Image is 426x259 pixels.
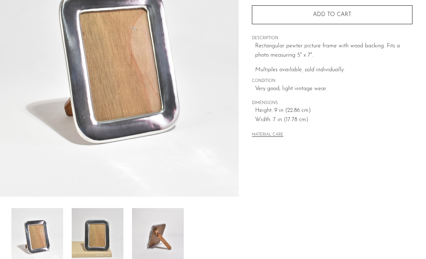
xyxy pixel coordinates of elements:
[252,35,412,42] span: DESCRIPTION
[255,106,412,115] span: Height: 9 in (22.86 cm)
[255,43,385,49] span: Rectangular pewter picture frame with wood backing.
[255,84,412,94] span: Very good; light vintage wear.
[252,5,412,24] button: Add to cart
[252,133,283,138] button: MATERIAL CARE
[252,100,412,107] span: DIMENSIONS
[313,12,351,17] span: Add to cart
[255,43,400,58] span: Fits a photo measuring 5" x 7".
[255,67,345,73] em: Multiples available, sold individually.
[255,115,412,125] span: Width: 7 in (17.78 cm)
[252,78,412,84] span: CONDITION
